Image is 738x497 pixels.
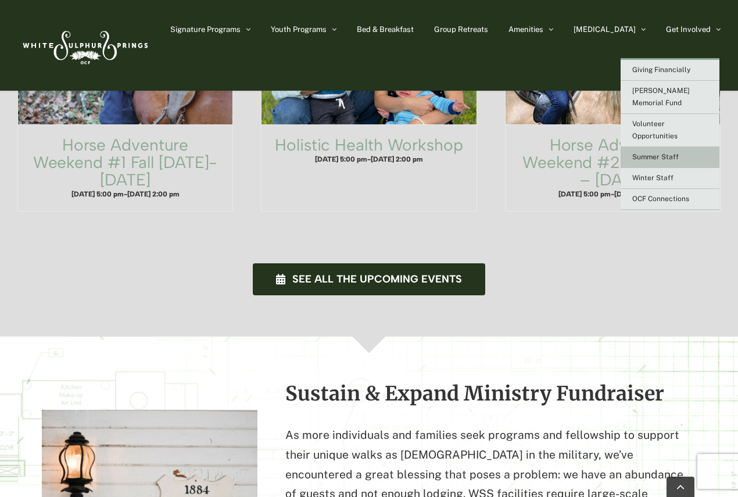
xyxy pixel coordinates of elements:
span: OCF Connections [632,195,689,203]
img: White Sulphur Springs Logo [17,18,151,73]
span: Bed & Breakfast [357,26,414,33]
span: [DATE] 5:00 pm [315,155,367,163]
span: [MEDICAL_DATA] [574,26,636,33]
a: Horse Adventure Weekend #1 Fall [DATE]-[DATE] [33,135,218,189]
a: See all the upcoming events [253,263,486,295]
h4: - [273,154,464,165]
span: Amenities [508,26,543,33]
span: Giving Financially [632,66,690,74]
span: Summer Staff [632,153,679,161]
span: Group Retreats [434,26,488,33]
span: [DATE] 5:00 pm [558,190,611,198]
a: Volunteer Opportunities [621,114,719,147]
h2: Sustain & Expand Ministry Fundraiser [285,383,696,404]
a: Giving Financially [621,60,719,81]
h4: - [30,189,221,199]
span: See all the upcoming events [292,273,462,285]
span: Get Involved [666,26,711,33]
a: Holistic Health Workshop [275,135,463,155]
span: [DATE] 2:00 pm [371,155,423,163]
span: Volunteer Opportunities [632,120,678,140]
a: Winter Staff [621,168,719,189]
a: [PERSON_NAME] Memorial Fund [621,81,719,114]
span: Signature Programs [170,26,241,33]
a: OCF Connections [621,189,719,210]
span: [DATE] 2:00 pm [614,190,667,198]
a: Horse Adventure Weekend #2 Fall [DATE] – [DATE] [522,135,703,189]
span: [DATE] 2:00 pm [127,190,180,198]
span: Winter Staff [632,174,673,182]
span: [DATE] 5:00 pm [71,190,124,198]
a: Summer Staff [621,147,719,168]
h4: - [517,189,708,199]
span: [PERSON_NAME] Memorial Fund [632,87,690,107]
span: Youth Programs [271,26,327,33]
